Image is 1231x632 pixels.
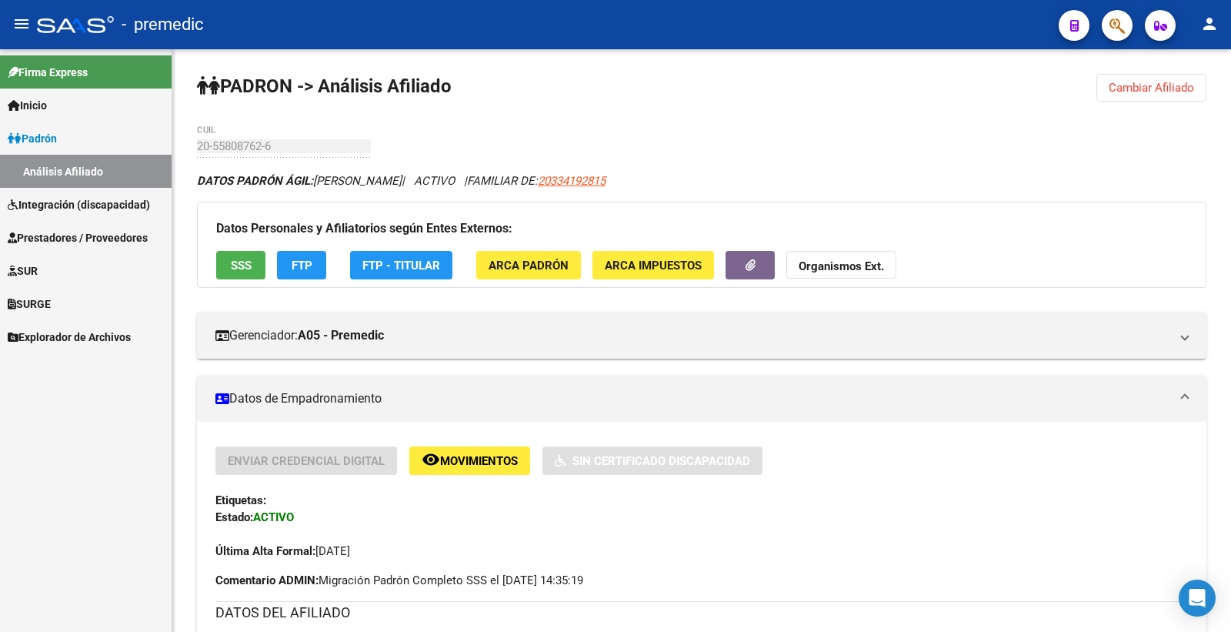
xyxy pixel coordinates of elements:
span: FTP - Titular [362,259,440,273]
span: ARCA Padrón [489,259,569,273]
span: Sin Certificado Discapacidad [572,454,750,468]
strong: Comentario ADMIN: [215,573,319,587]
strong: Última Alta Formal: [215,544,315,558]
button: ARCA Impuestos [592,251,714,279]
button: ARCA Padrón [476,251,581,279]
span: - premedic [122,8,204,42]
button: FTP [277,251,326,279]
strong: Estado: [215,510,253,524]
strong: DATOS PADRÓN ÁGIL: [197,174,313,188]
mat-panel-title: Gerenciador: [215,327,1169,344]
span: Integración (discapacidad) [8,196,150,213]
strong: ACTIVO [253,510,294,524]
button: Enviar Credencial Digital [215,446,397,475]
span: Padrón [8,130,57,147]
span: SUR [8,262,38,279]
span: [DATE] [215,544,350,558]
i: | ACTIVO | [197,174,605,188]
button: Movimientos [409,446,530,475]
strong: Etiquetas: [215,493,266,507]
strong: PADRON -> Análisis Afiliado [197,75,452,97]
span: Enviar Credencial Digital [228,454,385,468]
span: Movimientos [440,454,518,468]
span: Explorador de Archivos [8,329,131,346]
span: FTP [292,259,312,273]
span: Firma Express [8,64,88,81]
button: Sin Certificado Discapacidad [542,446,762,475]
mat-icon: remove_red_eye [422,450,440,469]
span: [PERSON_NAME] [197,174,402,188]
mat-icon: menu [12,15,31,33]
h3: DATOS DEL AFILIADO [215,602,1188,624]
span: ARCA Impuestos [605,259,702,273]
button: Organismos Ext. [786,251,896,279]
span: FAMILIAR DE: [467,174,605,188]
button: FTP - Titular [350,251,452,279]
span: 20334192815 [538,174,605,188]
div: Open Intercom Messenger [1179,580,1216,617]
strong: A05 - Premedic [298,327,384,344]
span: SSS [231,259,252,273]
h3: Datos Personales y Afiliatorios según Entes Externos: [216,218,1187,239]
mat-expansion-panel-header: Datos de Empadronamiento [197,376,1206,422]
span: Cambiar Afiliado [1109,81,1194,95]
mat-icon: person [1200,15,1219,33]
span: Migración Padrón Completo SSS el [DATE] 14:35:19 [215,572,583,589]
button: Cambiar Afiliado [1096,74,1206,102]
span: Prestadores / Proveedores [8,229,148,246]
button: SSS [216,251,265,279]
mat-expansion-panel-header: Gerenciador:A05 - Premedic [197,313,1206,359]
mat-panel-title: Datos de Empadronamiento [215,390,1169,407]
span: SURGE [8,296,51,313]
span: Inicio [8,97,47,114]
strong: Organismos Ext. [799,259,884,273]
